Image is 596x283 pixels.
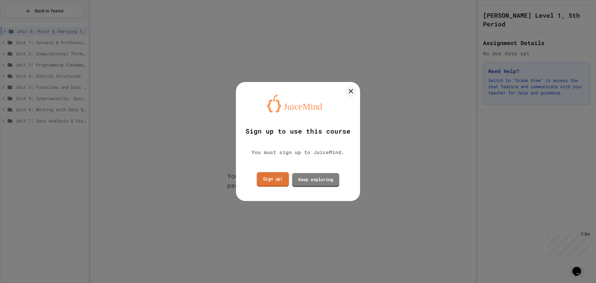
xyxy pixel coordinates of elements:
[267,94,329,112] img: logo-orange.svg
[292,173,339,187] a: Keep exploring
[257,172,289,187] a: Sign up!
[2,2,43,39] div: Chat with us now!Close
[246,126,350,136] div: Sign up to use this course
[251,148,345,156] div: You must sign up to JuiceMind.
